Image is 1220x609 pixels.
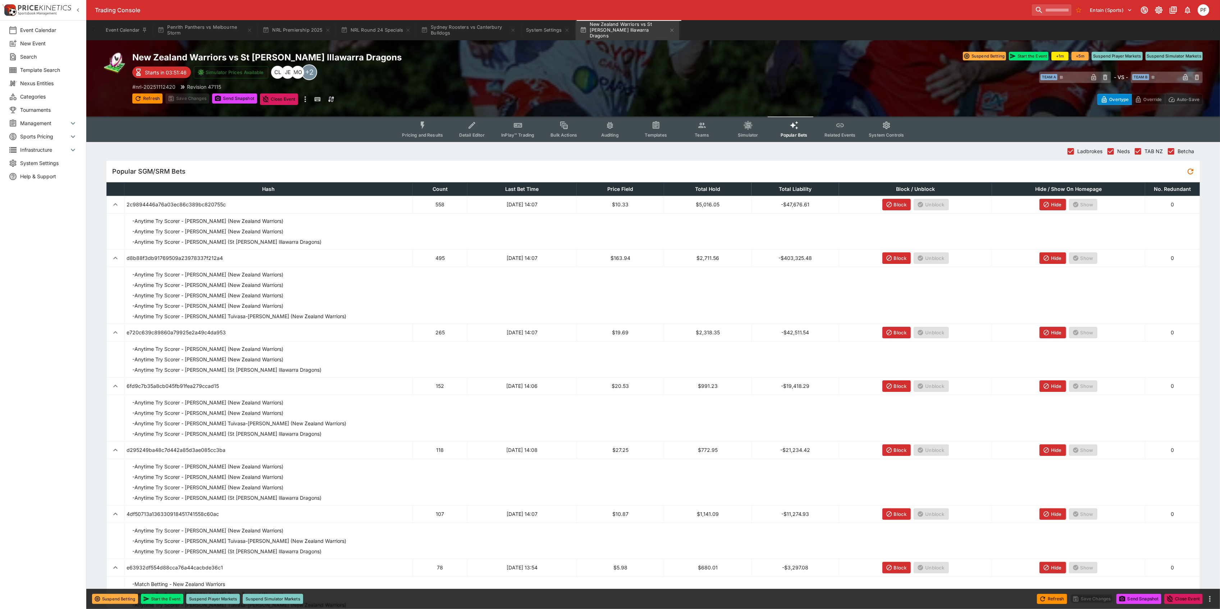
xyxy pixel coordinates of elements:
p: - Anytime Try Scorer - [PERSON_NAME] (New Zealand Warriors) [132,484,283,491]
button: expand row [109,326,122,339]
button: Penrith Panthers vs Melbourne Storm [153,20,257,40]
button: Hide [1039,444,1066,456]
p: - Anytime Try Scorer - [PERSON_NAME] Tuivasa-[PERSON_NAME] (New Zealand Warriors) [132,312,346,320]
button: Close Event [1164,594,1203,604]
p: - Anytime Try Scorer - [PERSON_NAME] (New Zealand Warriors) [132,217,283,225]
p: Override [1143,96,1162,103]
button: Overtype [1097,94,1132,105]
th: Total Hold [664,182,751,196]
td: e63932df554d88cca76a44cacbde36c1 [124,559,413,576]
button: Hide [1039,252,1066,264]
img: rugby_league.png [104,52,127,75]
button: Suspend Simulator Markets [243,594,303,604]
p: - Anytime Try Scorer - [PERSON_NAME] (New Zealand Warriors) [132,399,283,406]
td: $2,711.56 [664,249,751,267]
button: more [301,93,310,105]
p: - Anytime Try Scorer - [PERSON_NAME] (St [PERSON_NAME] Illawarra Dragons) [132,494,321,502]
div: Peter Fairgrieve [1198,4,1209,16]
span: Team A [1041,74,1057,80]
img: Sportsbook Management [18,12,57,15]
td: -$47,676.61 [751,196,839,213]
div: Start From [1097,94,1203,105]
span: Auditing [601,132,619,138]
button: Override [1132,94,1165,105]
button: Hide [1039,380,1066,392]
span: System Controls [869,132,904,138]
td: $27.25 [577,441,664,459]
span: Infrastructure [20,146,69,154]
p: - Match Betting - New Zealand Warriors [132,580,225,588]
span: Related Events [824,132,856,138]
span: Event Calendar [20,26,77,34]
div: Chad Liu [271,66,284,79]
button: expand row [109,561,122,574]
button: Event Calendar [101,20,152,40]
span: Team B [1132,74,1149,80]
p: - Anytime Try Scorer - [PERSON_NAME] (New Zealand Warriors) [132,302,283,310]
th: Hash [124,182,413,196]
input: search [1032,4,1072,16]
button: Start the Event [141,594,183,604]
span: InPlay™ Trading [501,132,534,138]
span: New Event [20,40,77,47]
th: Total Liability [751,182,839,196]
td: d8b88f3db91769509a23978337f212a4 [124,249,413,267]
td: 4df50713a136330918451741558c60ac [124,505,413,523]
p: 0 [1147,382,1197,390]
td: $680.01 [664,559,751,576]
button: Notifications [1181,4,1194,17]
td: [DATE] 14:08 [467,441,577,459]
th: Last Bet Time [467,182,577,196]
button: Send Snapshot [1116,594,1161,604]
button: expand row [109,252,122,265]
button: Documentation [1167,4,1180,17]
button: Block [882,444,911,456]
button: expand row [109,380,122,393]
td: -$3,297.08 [751,559,839,576]
p: Starts in 03:51:46 [145,69,187,76]
button: Hide [1039,199,1066,210]
button: New Zealand Warriors vs St [PERSON_NAME] Illawarra Dragons [576,20,679,40]
span: Ladbrokes [1077,147,1102,155]
td: 118 [413,441,467,459]
th: No. Redundant [1145,182,1200,196]
td: 152 [413,377,467,395]
button: Suspend Player Markets [1092,52,1142,60]
div: +2 [301,64,317,80]
td: -$42,511.54 [751,324,839,341]
button: No Bookmarks [1073,4,1084,16]
button: Send Snapshot [212,93,257,104]
span: Teams [695,132,709,138]
td: $10.87 [577,505,664,523]
button: Suspend Player Markets [186,594,240,604]
p: - Anytime Try Scorer - [PERSON_NAME] (New Zealand Warriors) [132,228,283,235]
span: Pricing and Results [402,132,443,138]
button: expand row [109,444,122,457]
span: Templates [645,132,667,138]
p: - Anytime Try Scorer - [PERSON_NAME] (St [PERSON_NAME] Illawarra Dragons) [132,238,321,246]
th: Price Field [577,182,664,196]
button: Block [882,508,911,520]
th: Block / Unblock [839,182,992,196]
span: Sports Pricing [20,133,69,140]
button: Toggle light/dark mode [1152,4,1165,17]
td: $19.69 [577,324,664,341]
p: - Anytime Try Scorer - [PERSON_NAME] (St [PERSON_NAME] Illawarra Dragons) [132,548,321,555]
button: Refresh [1037,594,1067,604]
td: $772.95 [664,441,751,459]
button: Close Event [260,93,298,105]
td: [DATE] 13:54 [467,559,577,576]
span: Categories [20,93,77,100]
p: - Anytime Try Scorer - [PERSON_NAME] (New Zealand Warriors) [132,356,283,363]
p: - Anytime Try Scorer - [PERSON_NAME] Tuivasa-[PERSON_NAME] (New Zealand Warriors) [132,537,346,545]
button: Hide [1039,327,1066,338]
p: 0 [1147,201,1197,208]
td: [DATE] 14:06 [467,377,577,395]
td: d295249ba48c7d442a85d3ae085cc3ba [124,441,413,459]
span: Popular SGM/SRM Bets [112,167,1184,175]
p: - Anytime Try Scorer - [PERSON_NAME] (New Zealand Warriors) [132,527,283,534]
td: 558 [413,196,467,213]
span: Popular Bets [781,132,808,138]
td: [DATE] 14:07 [467,505,577,523]
span: Search [20,53,77,60]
